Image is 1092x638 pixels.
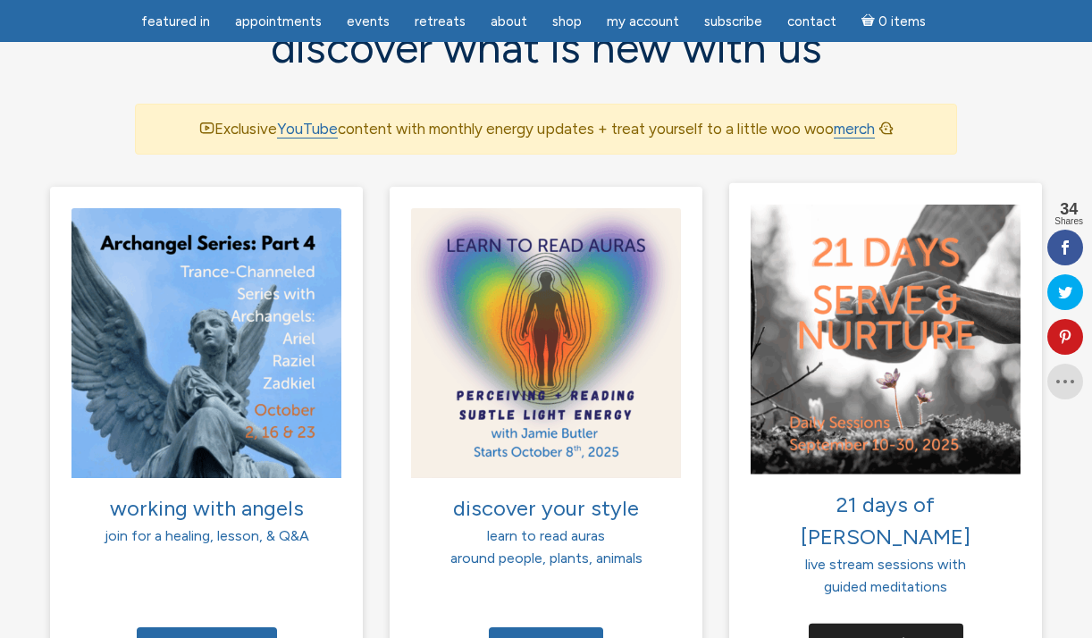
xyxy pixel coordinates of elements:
[336,4,400,39] a: Events
[834,120,875,139] a: merch
[851,3,937,39] a: Cart0 items
[135,24,957,71] h2: discover what is new with us
[415,13,466,29] span: Retreats
[487,527,605,544] span: learn to read auras
[450,550,643,567] span: around people, plants, animals
[224,4,332,39] a: Appointments
[824,578,947,595] span: guided meditations
[1054,217,1083,226] span: Shares
[141,13,210,29] span: featured in
[693,4,773,39] a: Subscribe
[110,495,304,521] span: working with angels
[1054,201,1083,217] span: 34
[542,4,592,39] a: Shop
[347,13,390,29] span: Events
[704,13,762,29] span: Subscribe
[105,527,309,544] span: join for a healing, lesson, & Q&A
[878,15,926,29] span: 0 items
[607,13,679,29] span: My Account
[805,555,966,572] span: live stream sessions with
[277,120,338,139] a: YouTube
[480,4,538,39] a: About
[552,13,582,29] span: Shop
[135,104,957,155] div: Exclusive content with monthly energy updates + treat yourself to a little woo woo
[787,13,836,29] span: Contact
[491,13,527,29] span: About
[130,4,221,39] a: featured in
[453,495,639,521] span: discover your style
[235,13,322,29] span: Appointments
[596,4,690,39] a: My Account
[861,13,878,29] i: Cart
[777,4,847,39] a: Contact
[404,4,476,39] a: Retreats
[801,491,970,549] span: 21 days of [PERSON_NAME]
